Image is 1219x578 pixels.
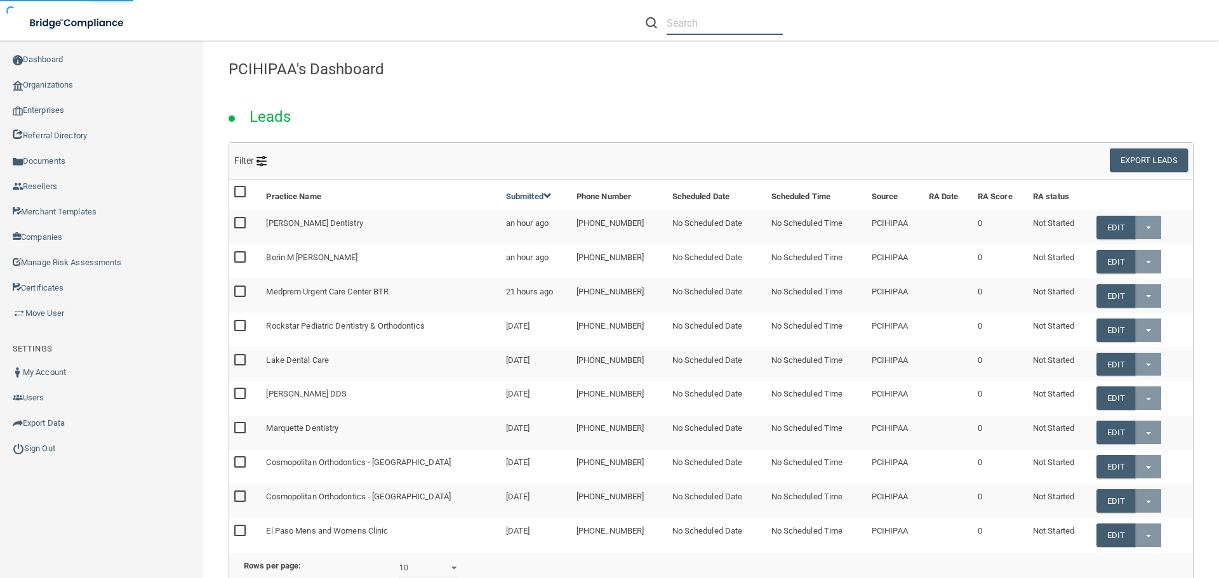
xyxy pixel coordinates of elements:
td: 0 [973,450,1028,484]
a: Edit [1096,489,1135,513]
td: Borin M [PERSON_NAME] [261,244,500,279]
td: No Scheduled Time [766,484,867,518]
img: ic-search.3b580494.png [646,17,657,29]
td: Not Started [1028,484,1091,518]
td: [PHONE_NUMBER] [571,381,667,416]
img: ic_reseller.de258add.png [13,181,23,192]
h4: PCIHIPAA's Dashboard [229,61,1194,77]
label: SETTINGS [13,341,52,357]
a: Submitted [506,192,552,201]
td: [DATE] [501,416,571,450]
td: Not Started [1028,450,1091,484]
td: No Scheduled Date [667,416,766,450]
img: ic_user_dark.df1a06c3.png [13,367,23,378]
td: [DATE] [501,450,571,484]
td: No Scheduled Date [667,244,766,279]
td: 0 [973,518,1028,552]
td: 0 [973,279,1028,313]
td: PCIHIPAA [867,244,924,279]
b: Rows per page: [244,561,301,570]
a: Edit [1096,353,1135,376]
td: 0 [973,313,1028,347]
td: El Paso Mens and Womens Clinic [261,518,500,552]
td: [DATE] [501,381,571,416]
img: briefcase.64adab9b.png [13,307,25,320]
th: Practice Name [261,180,500,210]
td: [DATE] [501,518,571,552]
a: Edit [1096,523,1135,547]
span: Filter [234,155,267,166]
td: No Scheduled Date [667,381,766,416]
td: No Scheduled Time [766,347,867,381]
th: Phone Number [571,180,667,210]
td: No Scheduled Date [667,518,766,552]
img: ic_power_dark.7ecde6b1.png [13,443,24,454]
a: Edit [1096,455,1135,478]
th: RA status [1028,180,1091,210]
img: icon-filter@2x.21656d0b.png [256,156,267,166]
td: No Scheduled Time [766,381,867,416]
th: Source [867,180,924,210]
td: [PERSON_NAME] Dentistry [261,210,500,244]
a: Edit [1096,319,1135,342]
a: Edit [1096,284,1135,308]
td: PCIHIPAA [867,279,924,313]
img: icon-users.e205127d.png [13,393,23,403]
td: an hour ago [501,210,571,244]
td: Not Started [1028,313,1091,347]
th: RA Date [924,180,973,210]
td: No Scheduled Time [766,279,867,313]
td: 0 [973,381,1028,416]
td: PCIHIPAA [867,313,924,347]
td: PCIHIPAA [867,518,924,552]
td: No Scheduled Date [667,347,766,381]
img: icon-documents.8dae5593.png [13,157,23,167]
td: No Scheduled Date [667,484,766,518]
td: Not Started [1028,518,1091,552]
td: [PHONE_NUMBER] [571,347,667,381]
td: [DATE] [501,313,571,347]
td: 0 [973,244,1028,279]
td: an hour ago [501,244,571,279]
td: [PHONE_NUMBER] [571,279,667,313]
td: [PHONE_NUMBER] [571,518,667,552]
td: Marquette Dentistry [261,416,500,450]
td: Not Started [1028,244,1091,279]
img: enterprise.0d942306.png [13,107,23,115]
td: [PHONE_NUMBER] [571,313,667,347]
img: icon-export.b9366987.png [13,418,23,428]
img: organization-icon.f8decf85.png [13,81,23,91]
a: Edit [1096,386,1135,410]
td: No Scheduled Date [667,313,766,347]
th: RA Score [973,180,1028,210]
a: Edit [1096,216,1135,239]
td: No Scheduled Date [667,450,766,484]
td: 0 [973,484,1028,518]
td: PCIHIPAA [867,484,924,518]
td: 21 hours ago [501,279,571,313]
td: [PHONE_NUMBER] [571,484,667,518]
h2: Leads [237,99,304,135]
td: Cosmopolitan Orthodontics - [GEOGRAPHIC_DATA] [261,450,500,484]
td: Rockstar Pediatric Dentistry & Orthodontics [261,313,500,347]
a: Edit [1096,250,1135,273]
td: [DATE] [501,484,571,518]
td: [DATE] [501,347,571,381]
th: Scheduled Date [667,180,766,210]
td: PCIHIPAA [867,381,924,416]
td: [PERSON_NAME] DDS [261,381,500,416]
td: Not Started [1028,381,1091,416]
td: Not Started [1028,279,1091,313]
td: [PHONE_NUMBER] [571,416,667,450]
img: ic_dashboard_dark.d01f4a41.png [13,55,23,65]
td: Not Started [1028,347,1091,381]
a: Edit [1096,421,1135,444]
td: 0 [973,416,1028,450]
td: No Scheduled Date [667,279,766,313]
input: Search [667,11,783,35]
td: No Scheduled Time [766,450,867,484]
td: No Scheduled Time [766,244,867,279]
td: Cosmopolitan Orthodontics - [GEOGRAPHIC_DATA] [261,484,500,518]
td: Lake Dental Care [261,347,500,381]
td: [PHONE_NUMBER] [571,450,667,484]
